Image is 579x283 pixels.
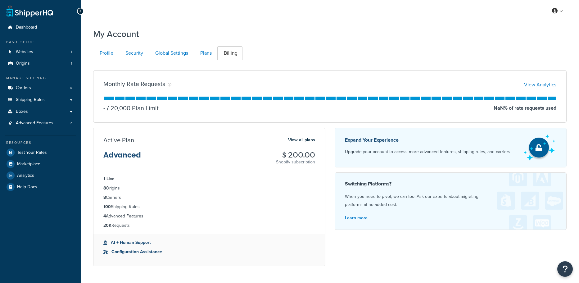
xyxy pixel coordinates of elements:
[103,80,165,87] h3: Monthly Rate Requests
[103,137,134,144] h3: Active Plan
[16,109,28,114] span: Boxes
[70,121,72,126] span: 2
[5,170,76,181] a: Analytics
[5,117,76,129] li: Advanced Features
[16,25,37,30] span: Dashboard
[335,128,567,167] a: Expand Your Experience Upgrade your account to access more advanced features, shipping rules, and...
[5,106,76,117] a: Boxes
[16,85,31,91] span: Carriers
[103,239,315,246] li: AI + Human Support
[103,194,106,201] strong: 8
[119,46,148,60] a: Security
[103,222,315,229] li: Requests
[217,46,242,60] a: Billing
[103,203,315,210] li: Shipping Rules
[7,5,53,17] a: ShipperHQ Home
[5,58,76,69] a: Origins 1
[557,261,573,277] button: Open Resource Center
[71,61,72,66] span: 1
[70,85,72,91] span: 4
[5,147,76,158] a: Test Your Rates
[345,180,557,188] h4: Switching Platforms?
[16,61,30,66] span: Origins
[93,46,118,60] a: Profile
[5,181,76,193] a: Help Docs
[345,136,511,144] p: Expand Your Experience
[5,39,76,45] div: Basic Setup
[16,97,45,103] span: Shipping Rules
[93,28,139,40] h1: My Account
[17,150,47,155] span: Test Your Rates
[5,22,76,33] a: Dashboard
[494,104,556,112] p: NaN % of rate requests used
[276,151,315,159] h3: $ 200.00
[5,117,76,129] a: Advanced Features 2
[5,82,76,94] a: Carriers 4
[71,49,72,55] span: 1
[103,104,105,112] p: -
[194,46,217,60] a: Plans
[103,151,141,164] h3: Advanced
[103,203,111,210] strong: 100
[103,185,106,191] strong: 8
[345,148,511,156] p: Upgrade your account to access more advanced features, shipping rules, and carriers.
[5,94,76,106] a: Shipping Rules
[16,49,33,55] span: Websites
[5,158,76,170] a: Marketplace
[524,81,556,88] a: View Analytics
[105,104,159,112] p: 20,000 Plan Limit
[103,249,315,255] li: Configuration Assistance
[107,103,109,113] span: /
[5,82,76,94] li: Carriers
[103,213,106,219] strong: 4
[103,176,115,182] strong: 1 Live
[5,140,76,145] div: Resources
[5,75,76,81] div: Manage Shipping
[149,46,193,60] a: Global Settings
[103,222,111,229] strong: 20K
[17,173,34,178] span: Analytics
[345,215,368,221] a: Learn more
[288,136,315,144] a: View all plans
[103,213,315,220] li: Advanced Features
[17,162,40,167] span: Marketplace
[5,46,76,58] a: Websites 1
[276,159,315,165] p: Shopify subscription
[345,193,557,209] p: When you need to pivot, we can too. Ask our experts about migrating platforms at no added cost.
[5,46,76,58] li: Websites
[16,121,53,126] span: Advanced Features
[17,185,37,190] span: Help Docs
[103,194,315,201] li: Carriers
[5,58,76,69] li: Origins
[103,185,315,192] li: Origins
